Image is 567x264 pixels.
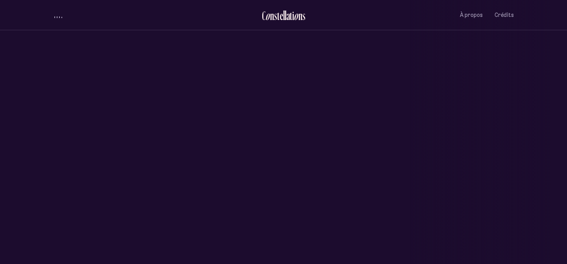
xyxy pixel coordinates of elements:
div: n [298,9,302,22]
div: o [265,9,270,22]
span: Crédits [495,12,514,18]
div: t [277,9,280,22]
div: e [280,9,283,22]
span: À propos [460,12,483,18]
button: À propos [460,6,483,24]
div: i [292,9,294,22]
div: o [294,9,298,22]
div: l [285,9,286,22]
button: volume audio [53,11,63,19]
div: n [270,9,274,22]
div: s [274,9,277,22]
div: C [262,9,265,22]
div: a [286,9,290,22]
div: s [302,9,306,22]
button: Crédits [495,6,514,24]
div: t [290,9,292,22]
div: l [283,9,285,22]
